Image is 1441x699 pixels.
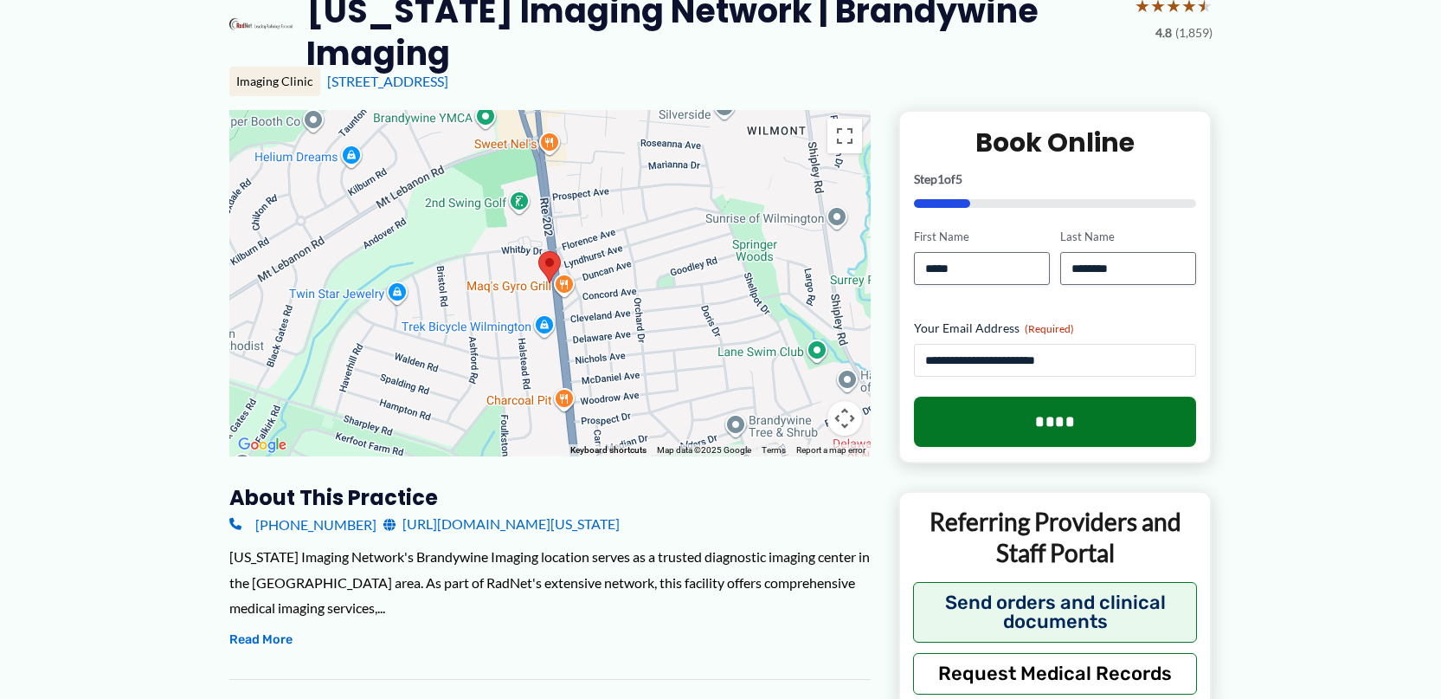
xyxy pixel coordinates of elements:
[827,119,862,153] button: Toggle fullscreen view
[796,445,865,455] a: Report a map error
[229,67,320,96] div: Imaging Clinic
[827,401,862,436] button: Map camera controls
[657,445,751,455] span: Map data ©2025 Google
[229,484,871,511] h3: About this practice
[229,511,376,537] a: [PHONE_NUMBER]
[955,172,962,186] span: 5
[1025,322,1074,335] span: (Required)
[937,172,944,186] span: 1
[229,630,293,650] button: Read More
[913,653,1198,695] button: Request Medical Records
[762,445,786,455] a: Terms (opens in new tab)
[914,173,1197,185] p: Step of
[914,126,1197,159] h2: Book Online
[383,511,620,537] a: [URL][DOMAIN_NAME][US_STATE]
[913,506,1198,569] p: Referring Providers and Staff Portal
[1175,22,1213,44] span: (1,859)
[234,434,291,456] img: Google
[234,434,291,456] a: Open this area in Google Maps (opens a new window)
[570,444,647,456] button: Keyboard shortcuts
[229,544,871,621] div: [US_STATE] Imaging Network's Brandywine Imaging location serves as a trusted diagnostic imaging c...
[913,582,1198,643] button: Send orders and clinical documents
[1155,22,1172,44] span: 4.8
[914,229,1050,245] label: First Name
[327,73,448,89] a: [STREET_ADDRESS]
[1060,229,1196,245] label: Last Name
[914,320,1197,337] label: Your Email Address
